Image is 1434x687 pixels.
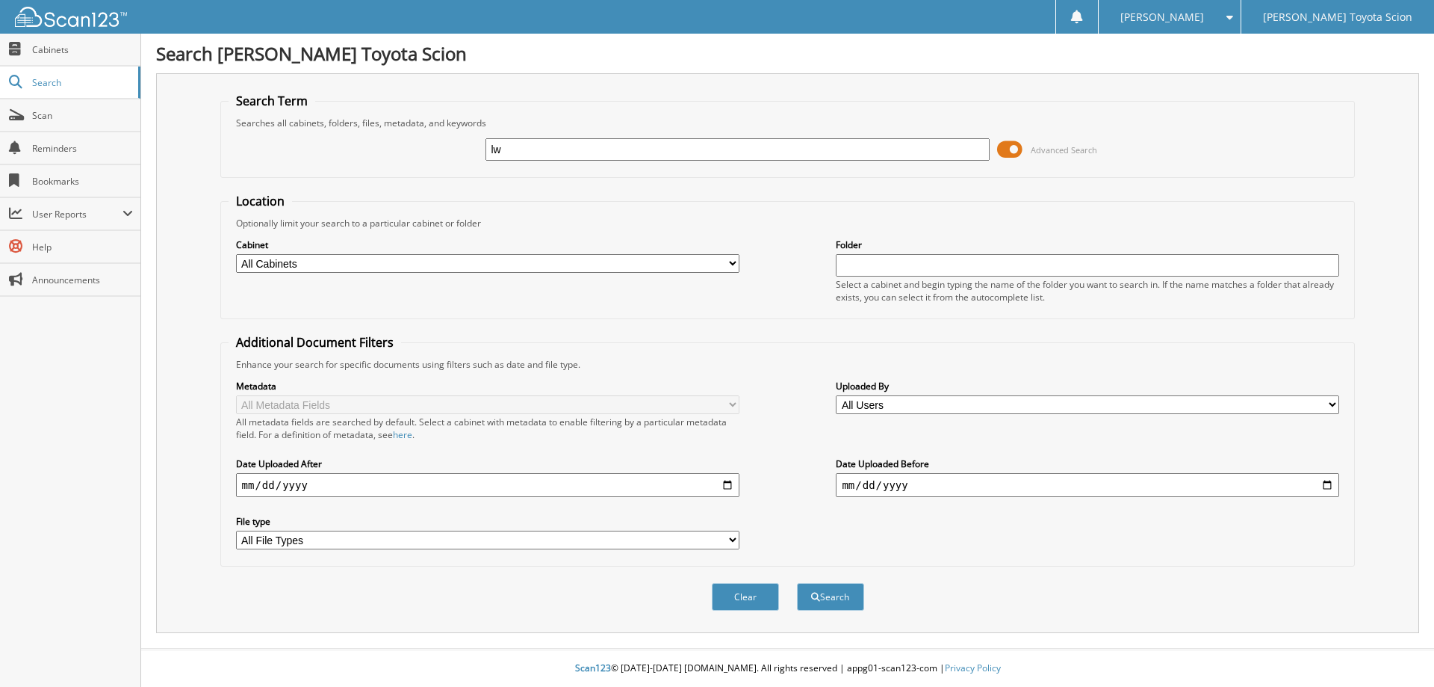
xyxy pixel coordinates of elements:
iframe: Chat Widget [1359,615,1434,687]
div: Enhance your search for specific documents using filters such as date and file type. [229,358,1347,371]
div: Optionally limit your search to a particular cabinet or folder [229,217,1347,229]
span: Scan [32,109,133,122]
div: © [DATE]-[DATE] [DOMAIN_NAME]. All rights reserved | appg01-scan123-com | [141,650,1434,687]
button: Clear [712,583,779,611]
span: Announcements [32,274,133,286]
span: Search [32,76,131,89]
label: Cabinet [236,238,739,251]
input: end [836,473,1339,497]
label: File type [236,515,739,528]
a: here [393,428,412,441]
span: Bookmarks [32,175,133,188]
div: Select a cabinet and begin typing the name of the folder you want to search in. If the name match... [836,278,1339,304]
label: Metadata [236,380,739,392]
span: Help [32,241,133,253]
span: [PERSON_NAME] [1120,13,1204,22]
span: [PERSON_NAME] Toyota Scion [1263,13,1412,22]
span: Reminders [32,142,133,155]
a: Privacy Policy [945,662,1001,674]
span: Cabinets [32,43,133,56]
label: Uploaded By [836,380,1339,392]
h1: Search [PERSON_NAME] Toyota Scion [156,41,1419,66]
button: Search [797,583,864,611]
span: Advanced Search [1031,144,1097,155]
img: scan123-logo-white.svg [15,7,127,27]
label: Date Uploaded Before [836,458,1339,470]
label: Date Uploaded After [236,458,739,470]
span: Scan123 [575,662,611,674]
legend: Additional Document Filters [229,334,401,351]
div: All metadata fields are searched by default. Select a cabinet with metadata to enable filtering b... [236,416,739,441]
input: start [236,473,739,497]
legend: Location [229,193,292,209]
legend: Search Term [229,93,315,109]
label: Folder [836,238,1339,251]
div: Searches all cabinets, folders, files, metadata, and keywords [229,117,1347,129]
span: User Reports [32,208,122,221]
